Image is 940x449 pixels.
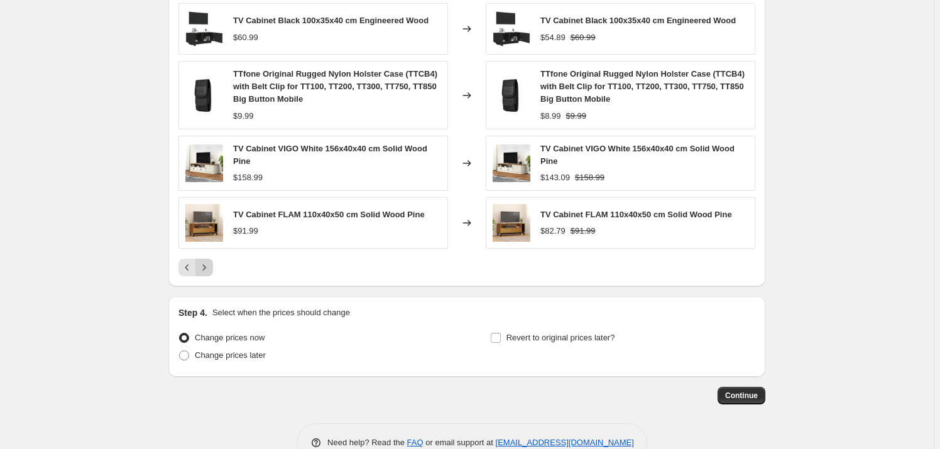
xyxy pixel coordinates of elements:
strike: $60.99 [571,31,596,44]
img: 8720286218471_m_en_hd_1_80x.jpg [493,10,530,48]
strike: $9.99 [566,110,587,122]
h2: Step 4. [178,306,207,319]
strike: $158.99 [575,171,604,184]
div: $158.99 [233,171,263,184]
button: Continue [718,387,765,404]
span: or email support at [424,438,496,447]
nav: Pagination [178,259,213,276]
span: Change prices now [195,333,265,342]
span: TV Cabinet VIGO White 156x40x40 cm Solid Wood Pine [540,144,735,166]
p: Select when the prices should change [212,306,350,319]
img: 8720286218471_m_en_hd_1_80x.jpg [185,10,223,48]
div: $9.99 [233,110,254,122]
span: Need help? Read the [327,438,407,447]
span: TV Cabinet Black 100x35x40 cm Engineered Wood [540,16,736,25]
img: 8721012107557_m_en_hd_1_80x.jpg [493,204,530,242]
img: unnamed_7b7357c8-a292-4979-890f-c83642a3a290_80x.png [493,77,530,114]
span: TTfone Original Rugged Nylon Holster Case (TTCB4) with Belt Clip for TT100, TT200, TT300, TT750, ... [233,69,437,104]
a: FAQ [407,438,424,447]
div: $91.99 [233,225,258,237]
a: [EMAIL_ADDRESS][DOMAIN_NAME] [496,438,634,447]
span: Continue [725,391,758,401]
strike: $91.99 [571,225,596,237]
img: 8720845845872_m_en_hd_1_80x.jpg [493,144,530,182]
span: TV Cabinet FLAM 110x40x50 cm Solid Wood Pine [233,210,425,219]
span: TV Cabinet VIGO White 156x40x40 cm Solid Wood Pine [233,144,427,166]
div: $82.79 [540,225,566,237]
img: 8720845845872_m_en_hd_1_80x.jpg [185,144,223,182]
button: Previous [178,259,196,276]
div: $8.99 [540,110,561,122]
span: Change prices later [195,350,266,360]
span: TTfone Original Rugged Nylon Holster Case (TTCB4) with Belt Clip for TT100, TT200, TT300, TT750, ... [540,69,745,104]
div: $54.89 [540,31,566,44]
span: Revert to original prices later? [506,333,615,342]
img: unnamed_7b7357c8-a292-4979-890f-c83642a3a290_80x.png [185,77,223,114]
div: $60.99 [233,31,258,44]
button: Next [195,259,213,276]
span: TV Cabinet FLAM 110x40x50 cm Solid Wood Pine [540,210,732,219]
img: 8721012107557_m_en_hd_1_80x.jpg [185,204,223,242]
div: $143.09 [540,171,570,184]
span: TV Cabinet Black 100x35x40 cm Engineered Wood [233,16,429,25]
